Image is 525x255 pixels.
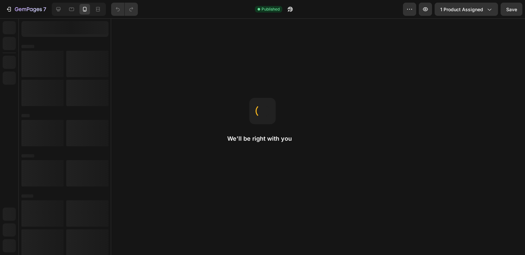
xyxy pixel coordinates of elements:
span: Save [506,7,517,12]
span: 1 product assigned [440,6,483,13]
button: Save [501,3,522,16]
button: 1 product assigned [435,3,498,16]
span: Published [262,6,280,12]
h2: We'll be right with you [227,135,298,143]
p: 7 [43,5,46,13]
button: 7 [3,3,49,16]
div: Undo/Redo [111,3,138,16]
